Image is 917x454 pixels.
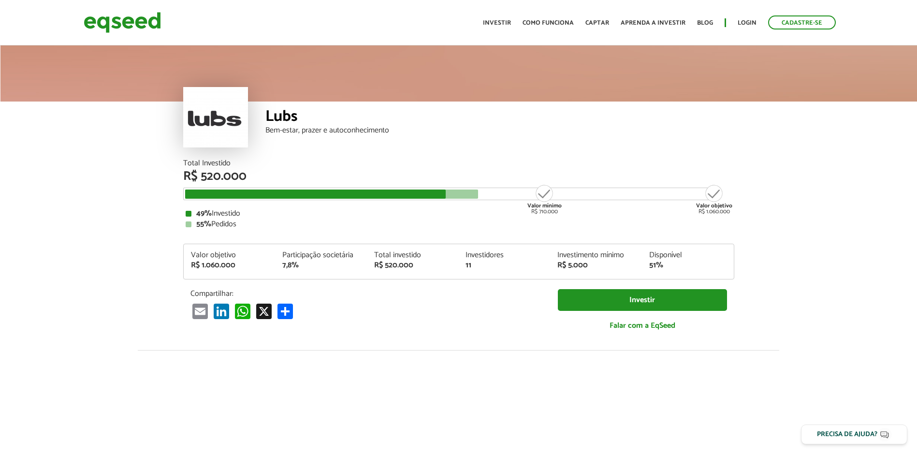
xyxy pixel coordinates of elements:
[649,251,727,259] div: Disponível
[466,262,543,269] div: 11
[557,251,635,259] div: Investimento mínimo
[186,210,732,218] div: Investido
[233,303,252,319] a: WhatsApp
[374,251,451,259] div: Total investido
[212,303,231,319] a: LinkedIn
[282,251,360,259] div: Participação societária
[196,218,211,231] strong: 55%
[186,220,732,228] div: Pedidos
[483,20,511,26] a: Investir
[526,184,563,215] div: R$ 710.000
[196,207,212,220] strong: 49%
[190,289,543,298] p: Compartilhar:
[183,170,734,183] div: R$ 520.000
[374,262,451,269] div: R$ 520.000
[191,262,268,269] div: R$ 1.060.000
[523,20,574,26] a: Como funciona
[527,201,562,210] strong: Valor mínimo
[696,184,732,215] div: R$ 1.060.000
[84,10,161,35] img: EqSeed
[649,262,727,269] div: 51%
[265,109,734,127] div: Lubs
[557,262,635,269] div: R$ 5.000
[558,289,727,311] a: Investir
[466,251,543,259] div: Investidores
[696,201,732,210] strong: Valor objetivo
[276,303,295,319] a: Compartilhar
[768,15,836,29] a: Cadastre-se
[738,20,757,26] a: Login
[621,20,685,26] a: Aprenda a investir
[282,262,360,269] div: 7,8%
[183,160,734,167] div: Total Investido
[585,20,609,26] a: Captar
[558,316,727,336] a: Falar com a EqSeed
[697,20,713,26] a: Blog
[190,303,210,319] a: Email
[191,251,268,259] div: Valor objetivo
[265,127,734,134] div: Bem-estar, prazer e autoconhecimento
[254,303,274,319] a: X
